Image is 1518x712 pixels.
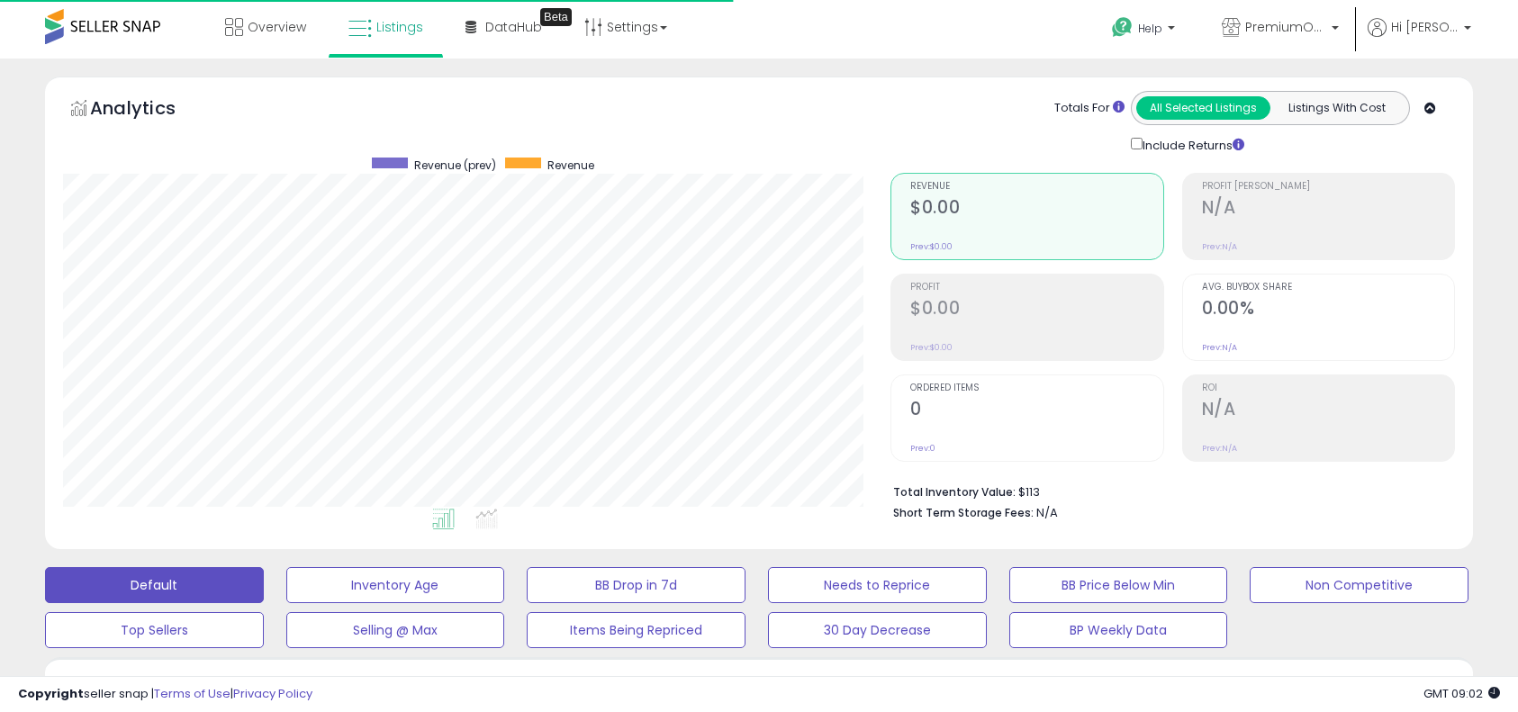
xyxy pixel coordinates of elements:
span: Overview [248,18,306,36]
span: ROI [1202,383,1454,393]
span: Revenue (prev) [414,158,496,173]
b: Short Term Storage Fees: [893,505,1034,520]
span: 2025-09-7 09:02 GMT [1423,685,1500,702]
div: Totals For [1054,100,1125,117]
button: All Selected Listings [1136,96,1270,120]
h2: 0 [910,399,1162,423]
span: Avg. Buybox Share [1202,283,1454,293]
button: Top Sellers [45,612,264,648]
span: DataHub [485,18,542,36]
small: Prev: N/A [1202,443,1237,454]
span: Revenue [547,158,594,173]
button: BB Price Below Min [1009,567,1228,603]
button: Listings With Cost [1270,96,1404,120]
h2: 0.00% [1202,298,1454,322]
span: Revenue [910,182,1162,192]
li: $113 [893,480,1441,501]
a: Hi [PERSON_NAME] [1368,18,1471,59]
span: Hi [PERSON_NAME] [1391,18,1459,36]
button: Default [45,567,264,603]
h2: $0.00 [910,197,1162,221]
i: Get Help [1111,16,1134,39]
span: Profit [PERSON_NAME] [1202,182,1454,192]
small: Prev: $0.00 [910,241,953,252]
button: BB Drop in 7d [527,567,745,603]
div: Tooltip anchor [540,8,572,26]
a: Help [1098,3,1193,59]
h2: N/A [1202,399,1454,423]
span: Profit [910,283,1162,293]
h5: Analytics [90,95,211,125]
small: Prev: 0 [910,443,935,454]
div: Include Returns [1117,134,1266,155]
a: Terms of Use [154,685,230,702]
small: Prev: N/A [1202,241,1237,252]
span: Ordered Items [910,383,1162,393]
div: seller snap | | [18,686,312,703]
h2: $0.00 [910,298,1162,322]
small: Prev: $0.00 [910,342,953,353]
b: Total Inventory Value: [893,484,1016,500]
button: Selling @ Max [286,612,505,648]
button: Needs to Reprice [768,567,987,603]
a: Privacy Policy [233,685,312,702]
h2: N/A [1202,197,1454,221]
small: Prev: N/A [1202,342,1237,353]
p: Listing States: [1235,672,1472,689]
span: Help [1138,21,1162,36]
button: 30 Day Decrease [768,612,987,648]
button: BP Weekly Data [1009,612,1228,648]
span: PremiumOutdoorGrills [1245,18,1326,36]
span: N/A [1036,504,1058,521]
button: Items Being Repriced [527,612,745,648]
button: Inventory Age [286,567,505,603]
span: Listings [376,18,423,36]
strong: Copyright [18,685,84,702]
button: Non Competitive [1250,567,1468,603]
